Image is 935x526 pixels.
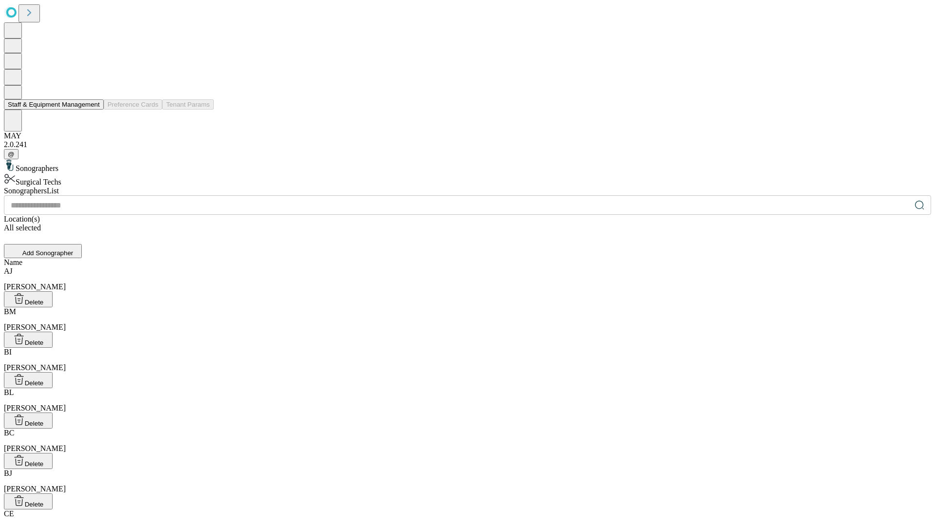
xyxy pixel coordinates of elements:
[4,348,931,372] div: [PERSON_NAME]
[4,244,82,258] button: Add Sonographer
[25,299,44,306] span: Delete
[25,460,44,468] span: Delete
[4,413,53,429] button: Delete
[4,372,53,388] button: Delete
[4,99,104,110] button: Staff & Equipment Management
[4,291,53,307] button: Delete
[4,469,931,493] div: [PERSON_NAME]
[25,379,44,387] span: Delete
[4,187,931,195] div: Sonographers List
[4,332,53,348] button: Delete
[162,99,214,110] button: Tenant Params
[4,429,14,437] span: BC
[4,469,12,477] span: BJ
[4,131,931,140] div: MAY
[4,149,19,159] button: @
[4,429,931,453] div: [PERSON_NAME]
[8,150,15,158] span: @
[4,493,53,509] button: Delete
[4,224,931,232] div: All selected
[4,267,931,291] div: [PERSON_NAME]
[104,99,162,110] button: Preference Cards
[4,307,931,332] div: [PERSON_NAME]
[4,267,13,275] span: AJ
[22,249,73,257] span: Add Sonographer
[25,501,44,508] span: Delete
[25,339,44,346] span: Delete
[4,388,931,413] div: [PERSON_NAME]
[25,420,44,427] span: Delete
[4,159,931,173] div: Sonographers
[4,173,931,187] div: Surgical Techs
[4,348,12,356] span: BI
[4,453,53,469] button: Delete
[4,509,14,518] span: CE
[4,258,931,267] div: Name
[4,388,14,396] span: BL
[4,140,931,149] div: 2.0.241
[4,215,40,223] span: Location(s)
[4,307,16,316] span: BM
